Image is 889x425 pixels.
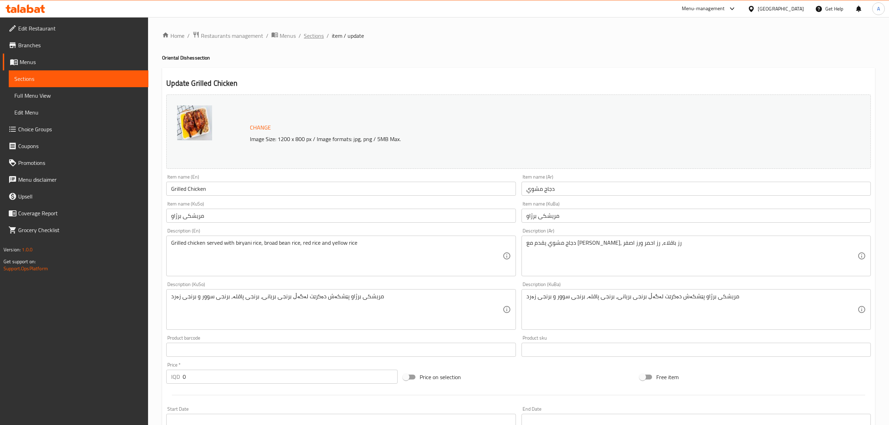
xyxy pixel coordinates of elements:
img: Dejaj_Abu_Ali_2_%D8%AF%D8%AC%D8%A7%D8%AC_%D9%85%D8%B4%D9%88%D9%8A638857544267327248.jpg [177,105,212,140]
textarea: دجاج مشوي يقدم مع [PERSON_NAME]، رز باقلاء، رز احمر ورز اصفر [526,239,857,273]
button: Change [247,120,274,135]
span: Grocery Checklist [18,226,143,234]
span: Version: [3,245,21,254]
a: Choice Groups [3,121,148,138]
p: Image Size: 1200 x 800 px / Image formats: jpg, png / 5MB Max. [247,135,759,143]
span: Restaurants management [201,32,263,40]
a: Promotions [3,154,148,171]
a: Sections [304,32,324,40]
span: item / update [332,32,364,40]
input: Please enter price [183,370,397,384]
a: Coverage Report [3,205,148,222]
li: / [327,32,329,40]
h2: Update Grilled Chicken [166,78,871,89]
a: Grocery Checklist [3,222,148,238]
span: Coupons [18,142,143,150]
input: Enter name KuBa [521,209,871,223]
textarea: مریشکی برژاو پێشکەش دەکرێت لەگەڵ برنجی بریانی، برنجی پاقلە، برنجی سوور و برنجی زەرد [171,293,502,326]
p: IQD [171,372,180,381]
input: Enter name KuSo [166,209,516,223]
a: Menus [271,31,296,40]
a: Support.OpsPlatform [3,264,48,273]
textarea: Grilled chicken served with biryani rice, broad bean rice, red rice and yellow rice [171,239,502,273]
span: Menus [280,32,296,40]
span: Change [250,123,271,133]
span: 1.0.0 [22,245,33,254]
input: Enter name Ar [521,182,871,196]
a: Menu disclaimer [3,171,148,188]
textarea: مریشکی برژاو پێشکەش دەکرێت لەگەڵ برنجی بریانی، برنجی پاقلە، برنجی سوور و برنجی زەرد [526,293,857,326]
div: [GEOGRAPHIC_DATA] [758,5,804,13]
span: Full Menu View [14,91,143,100]
a: Upsell [3,188,148,205]
span: Free item [656,373,679,381]
a: Restaurants management [192,31,263,40]
a: Branches [3,37,148,54]
li: / [299,32,301,40]
span: Promotions [18,159,143,167]
span: Edit Menu [14,108,143,117]
span: A [877,5,880,13]
span: Price on selection [420,373,461,381]
span: Menu disclaimer [18,175,143,184]
a: Sections [9,70,148,87]
li: / [187,32,190,40]
span: Edit Restaurant [18,24,143,33]
a: Coupons [3,138,148,154]
h4: Oriental Dishes section [162,54,875,61]
span: Get support on: [3,257,36,266]
input: Please enter product sku [521,343,871,357]
span: Sections [14,75,143,83]
span: Coverage Report [18,209,143,217]
span: Menus [20,58,143,66]
li: / [266,32,268,40]
div: Menu-management [682,5,725,13]
span: Upsell [18,192,143,201]
span: Choice Groups [18,125,143,133]
span: Branches [18,41,143,49]
a: Edit Menu [9,104,148,121]
a: Menus [3,54,148,70]
nav: breadcrumb [162,31,875,40]
a: Home [162,32,184,40]
input: Enter name En [166,182,516,196]
input: Please enter product barcode [166,343,516,357]
a: Edit Restaurant [3,20,148,37]
a: Full Menu View [9,87,148,104]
